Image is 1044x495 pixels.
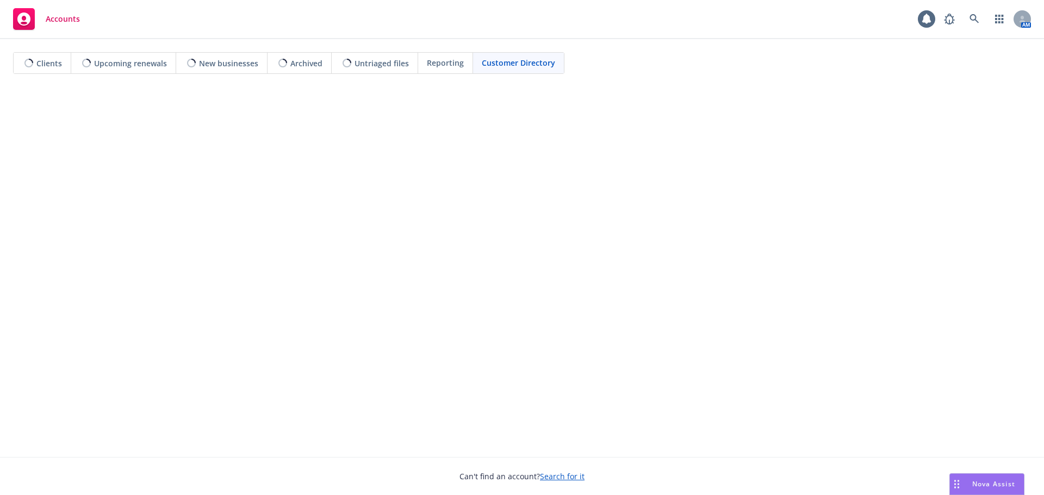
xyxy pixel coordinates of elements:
span: Reporting [427,57,464,68]
a: Switch app [989,8,1010,30]
a: Search [964,8,985,30]
button: Nova Assist [949,473,1024,495]
span: Nova Assist [972,479,1015,488]
span: Untriaged files [355,58,409,69]
span: Upcoming renewals [94,58,167,69]
a: Accounts [9,4,84,34]
a: Search for it [540,471,585,481]
div: Drag to move [950,474,964,494]
span: Customer Directory [482,57,555,68]
a: Report a Bug [939,8,960,30]
span: Accounts [46,15,80,23]
iframe: Hex Dashboard 1 [11,98,1033,446]
span: Can't find an account? [459,471,585,482]
span: Clients [36,58,62,69]
span: New businesses [199,58,258,69]
span: Archived [290,58,322,69]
